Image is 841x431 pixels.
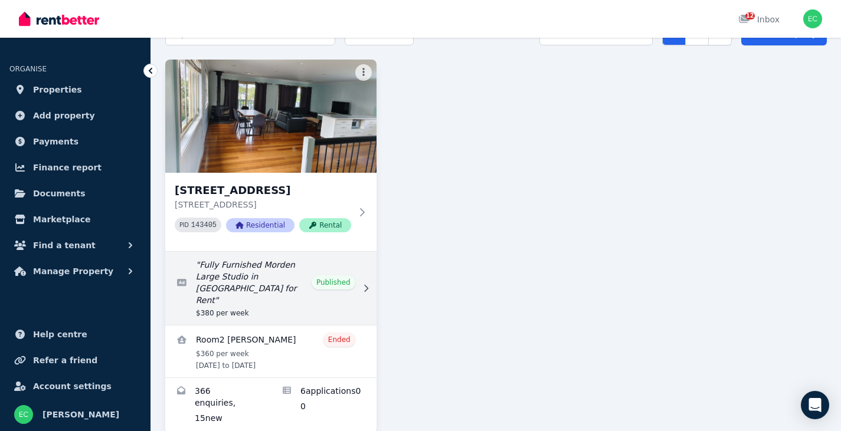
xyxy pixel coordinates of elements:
button: Find a tenant [9,233,141,257]
img: 63 Yambo St, Morisset [165,60,377,173]
code: 143405 [191,221,217,229]
span: Rental [299,218,351,232]
span: Find a tenant [33,238,96,252]
span: [PERSON_NAME] [42,407,119,422]
a: 63 Yambo St, Morisset[STREET_ADDRESS][STREET_ADDRESS]PID 143405ResidentialRental [165,60,377,251]
span: Properties [33,83,82,97]
h3: [STREET_ADDRESS] [175,182,351,199]
span: Refer a friend [33,353,97,367]
a: Refer a friend [9,348,141,372]
div: Open Intercom Messenger [801,391,829,419]
a: Account settings [9,374,141,398]
img: ERIC CHEN [14,405,33,424]
span: ORGANISE [9,65,47,73]
a: Add property [9,104,141,127]
p: [STREET_ADDRESS] [175,199,351,210]
a: View details for Room2 James Moxham [165,325,377,377]
img: ERIC CHEN [803,9,822,28]
span: Payments [33,134,78,149]
a: Edit listing: Fully Furnished Morden Large Studio in Morisset for Rent [165,252,377,325]
a: Payments [9,130,141,153]
button: More options [355,64,372,81]
img: RentBetter [19,10,99,28]
a: Marketplace [9,208,141,231]
span: Documents [33,186,86,200]
button: Manage Property [9,259,141,283]
div: Inbox [738,14,780,25]
span: Marketplace [33,212,90,226]
span: Finance report [33,160,102,175]
span: Residential [226,218,294,232]
span: Account settings [33,379,112,393]
a: Finance report [9,156,141,179]
small: PID [179,222,189,228]
span: 12 [745,12,755,19]
a: Help centre [9,323,141,346]
span: Help centre [33,327,87,341]
span: Manage Property [33,264,113,278]
a: Properties [9,78,141,101]
a: Documents [9,182,141,205]
span: Add property [33,108,95,123]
